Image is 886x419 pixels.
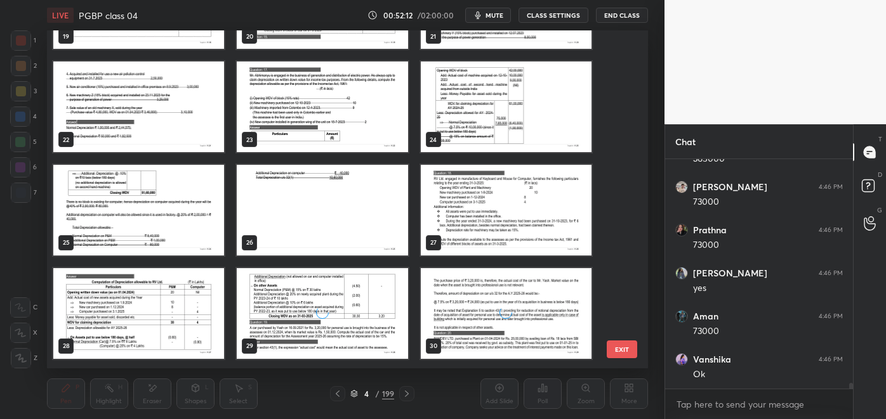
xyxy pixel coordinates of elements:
[11,348,37,368] div: Z
[10,297,37,318] div: C
[878,170,882,179] p: D
[376,390,380,397] div: /
[10,106,37,127] div: 4
[819,313,843,320] div: 4:46 PM
[877,205,882,215] p: G
[47,30,626,368] div: grid
[693,224,727,236] h6: Prathna
[693,239,843,252] div: 73000
[486,11,503,20] span: mute
[79,10,138,22] h4: PGBP class 04
[819,226,843,234] div: 4:46 PM
[47,8,74,23] div: LIVE
[10,323,37,343] div: X
[693,354,731,365] h6: Vanshika
[693,325,843,338] div: 73000
[693,282,843,295] div: yes
[11,183,37,203] div: 7
[819,356,843,363] div: 4:46 PM
[693,181,767,193] h6: [PERSON_NAME]
[10,157,37,177] div: 6
[11,30,36,51] div: 1
[693,268,767,279] h6: [PERSON_NAME]
[819,269,843,277] div: 4:46 PM
[675,353,688,366] img: 6e2f188bc2c74633b34b73b482c2f8a0.jpg
[693,153,843,165] div: 365000
[675,267,688,280] img: a43b6513d3004de1addc74eda007481e.jpg
[819,183,843,191] div: 4:46 PM
[693,311,718,322] h6: Aman
[382,388,394,399] div: 199
[665,159,853,389] div: grid
[11,56,37,76] div: 2
[665,125,706,158] p: Chat
[10,132,37,152] div: 5
[11,81,37,101] div: 3
[878,134,882,144] p: T
[675,310,688,323] img: 3
[360,390,373,397] div: 4
[465,8,511,23] button: mute
[596,8,648,23] button: End Class
[675,181,688,193] img: 46b3d9260aec45d68a60b759a14ef8af.jpg
[607,340,637,358] button: EXIT
[519,8,588,23] button: CLASS SETTINGS
[675,224,688,236] img: 2e972bb6784346fbb5b0f346d15f8e14.jpg
[693,196,843,209] div: 73000
[693,368,843,381] div: Ok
